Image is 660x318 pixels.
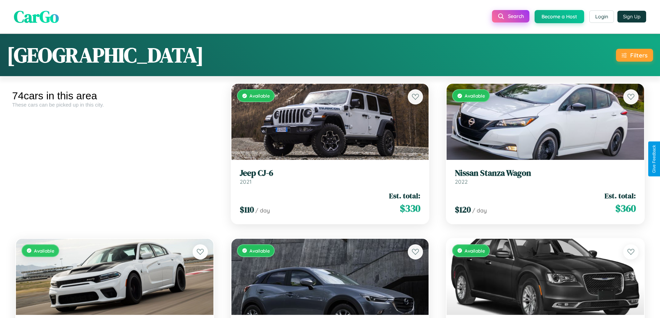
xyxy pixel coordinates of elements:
span: Est. total: [389,191,420,201]
div: These cars can be picked up in this city. [12,102,217,108]
span: Available [249,248,270,254]
a: Nissan Stanza Wagon2022 [455,168,636,185]
div: Filters [630,52,648,59]
span: / day [472,207,487,214]
button: Search [492,10,529,22]
span: 2021 [240,178,252,185]
button: Login [589,10,614,23]
span: / day [255,207,270,214]
span: Available [465,248,485,254]
button: Filters [616,49,653,62]
div: 74 cars in this area [12,90,217,102]
span: $ 120 [455,204,471,215]
button: Become a Host [535,10,584,23]
h1: [GEOGRAPHIC_DATA] [7,41,204,69]
div: Give Feedback [652,145,657,173]
span: Available [249,93,270,99]
a: Jeep CJ-62021 [240,168,421,185]
span: CarGo [14,5,59,28]
span: Available [465,93,485,99]
h3: Jeep CJ-6 [240,168,421,178]
span: Available [34,248,54,254]
span: Est. total: [605,191,636,201]
span: $ 360 [615,201,636,215]
h3: Nissan Stanza Wagon [455,168,636,178]
span: $ 110 [240,204,254,215]
span: Search [508,13,524,19]
span: $ 330 [400,201,420,215]
button: Sign Up [617,11,646,22]
span: 2022 [455,178,468,185]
